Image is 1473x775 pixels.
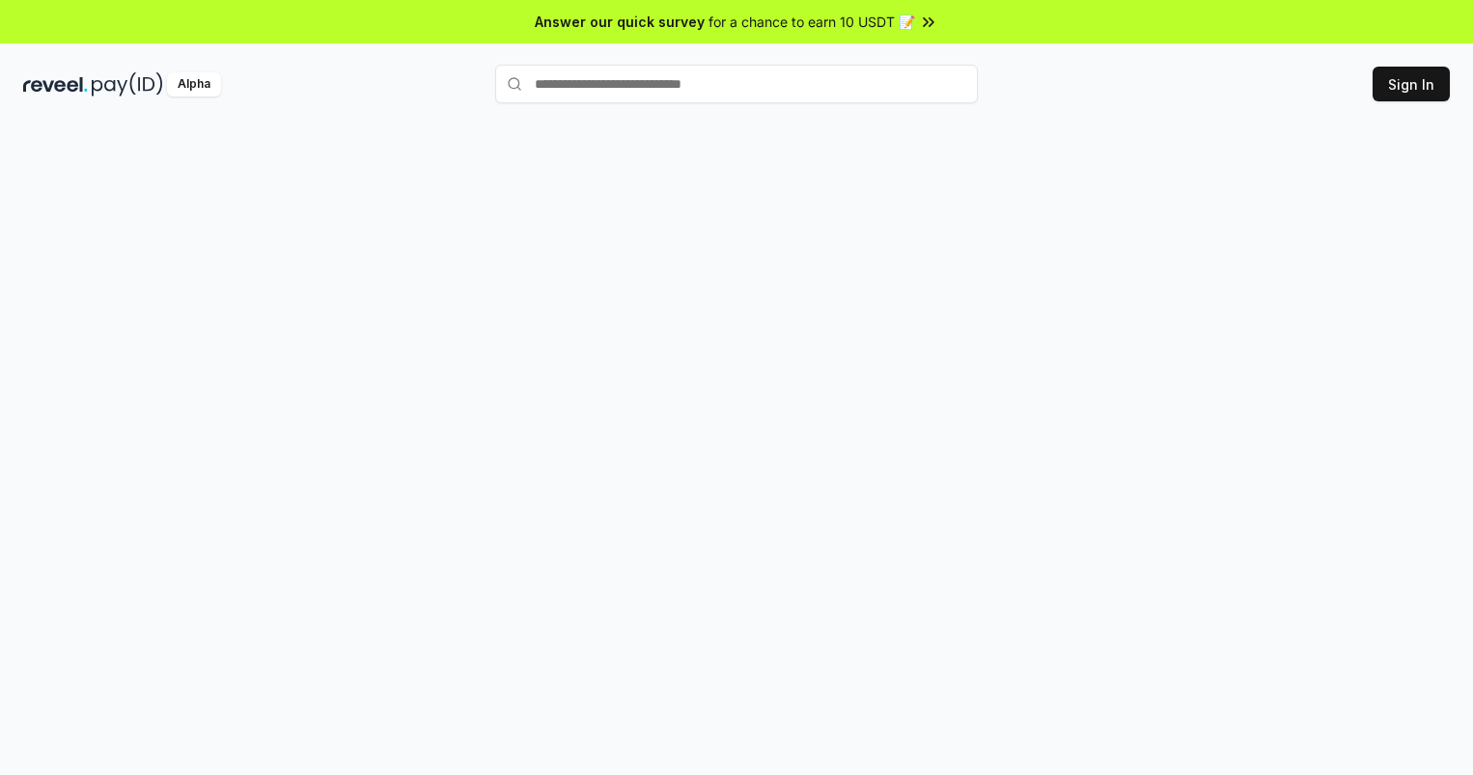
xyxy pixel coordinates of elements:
span: Answer our quick survey [535,12,705,32]
img: pay_id [92,72,163,97]
div: Alpha [167,72,221,97]
span: for a chance to earn 10 USDT 📝 [709,12,915,32]
img: reveel_dark [23,72,88,97]
button: Sign In [1373,67,1450,101]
